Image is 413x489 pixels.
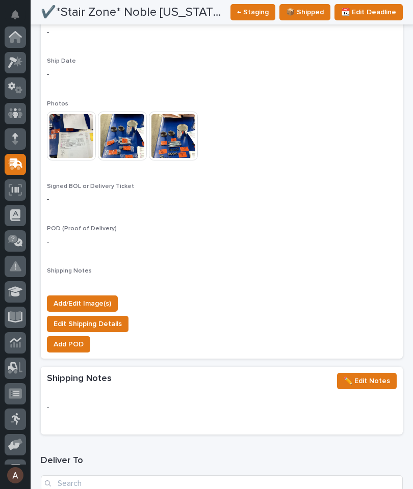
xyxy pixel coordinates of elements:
button: Notifications [5,4,26,25]
span: Edit Shipping Details [54,318,122,330]
button: 📦 Shipped [279,4,330,20]
button: Edit Shipping Details [47,316,128,332]
p: - [47,69,397,80]
h2: ✔️*Stair Zone* Noble Texas - Main - Side Step Stair [41,5,222,20]
span: ← Staging [237,6,269,18]
span: ✏️ Edit Notes [344,375,390,387]
button: users-avatar [5,465,26,486]
h1: Deliver To [41,455,403,467]
button: ← Staging [230,4,275,20]
span: Shipping Notes [47,268,92,274]
p: - [47,402,397,413]
p: - [47,237,397,248]
span: Add POD [54,338,84,350]
h2: Shipping Notes [47,373,112,385]
button: ✏️ Edit Notes [337,373,397,389]
div: Notifications [13,10,26,26]
button: 📆 Edit Deadline [334,4,403,20]
span: 📦 Shipped [286,6,324,18]
span: Photos [47,101,68,107]
span: 📆 Edit Deadline [341,6,396,18]
span: Ship Date [47,58,76,64]
button: Add/Edit Image(s) [47,295,118,312]
span: Add/Edit Image(s) [54,297,111,310]
button: Add POD [47,336,90,352]
span: Signed BOL or Delivery Ticket [47,183,134,189]
span: POD (Proof of Delivery) [47,226,117,232]
p: - [47,27,397,38]
p: - [47,194,397,205]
